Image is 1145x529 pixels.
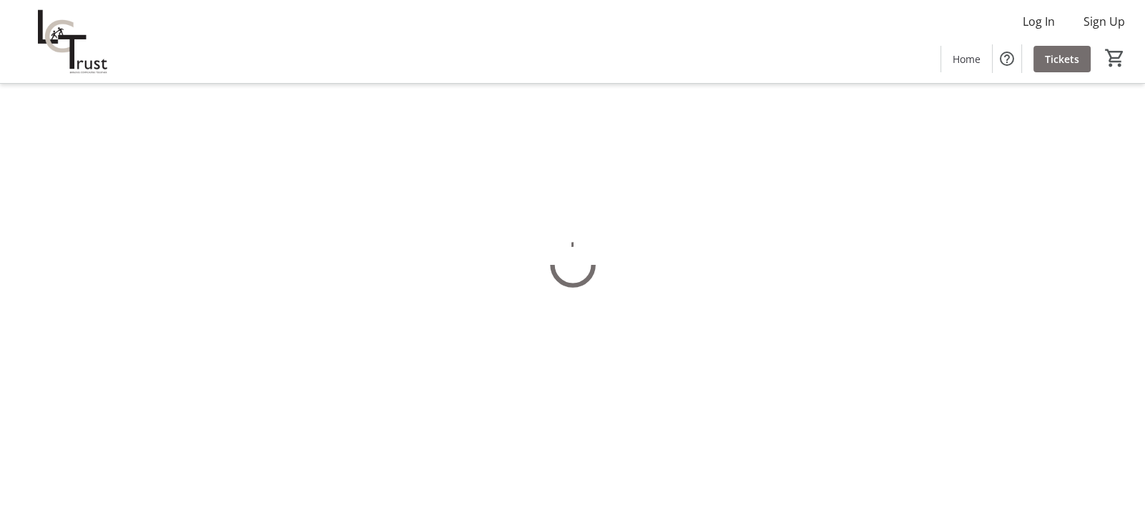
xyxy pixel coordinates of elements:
button: Help [993,44,1021,73]
span: Log In [1023,13,1055,30]
button: Log In [1011,10,1066,33]
a: Tickets [1033,46,1091,72]
button: Cart [1102,45,1128,71]
button: Sign Up [1072,10,1136,33]
span: Sign Up [1083,13,1125,30]
span: Tickets [1045,52,1079,67]
img: LCT's Logo [9,6,135,77]
span: Home [953,52,981,67]
a: Home [941,46,992,72]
